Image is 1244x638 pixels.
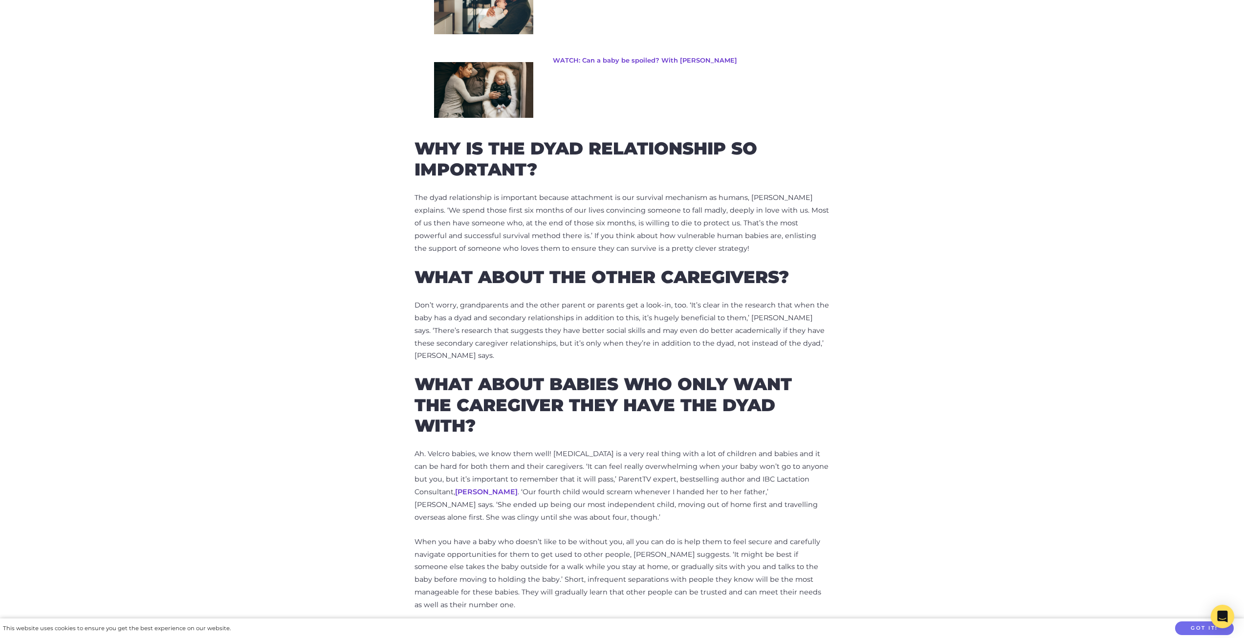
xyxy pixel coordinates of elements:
[415,448,830,524] p: Ah. Velcro babies, we know them well! [MEDICAL_DATA] is a very real thing with a lot of children ...
[553,56,737,64] a: WATCH: Can a baby be spoiled? With [PERSON_NAME]
[3,623,231,634] div: This website uses cookies to ensure you get the best experience on our website.
[415,138,757,179] strong: Why is the dyad relationship so important?
[455,487,518,496] a: [PERSON_NAME]
[415,299,830,363] p: Don’t worry, grandparents and the other parent or parents get a look-in, too. ‘It’s clear in the ...
[1211,605,1234,628] div: Open Intercom Messenger
[415,536,830,612] p: When you have a baby who doesn’t like to be without you, all you can do is help them to feel secu...
[1175,621,1234,636] button: Got it!
[415,266,789,287] strong: What about the other caregivers?
[415,192,830,255] p: The dyad relationship is important because attachment is our survival mechanism as humans, [PERSO...
[415,374,792,436] strong: What about babies who ONLY want the caregiver they have the dyad with?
